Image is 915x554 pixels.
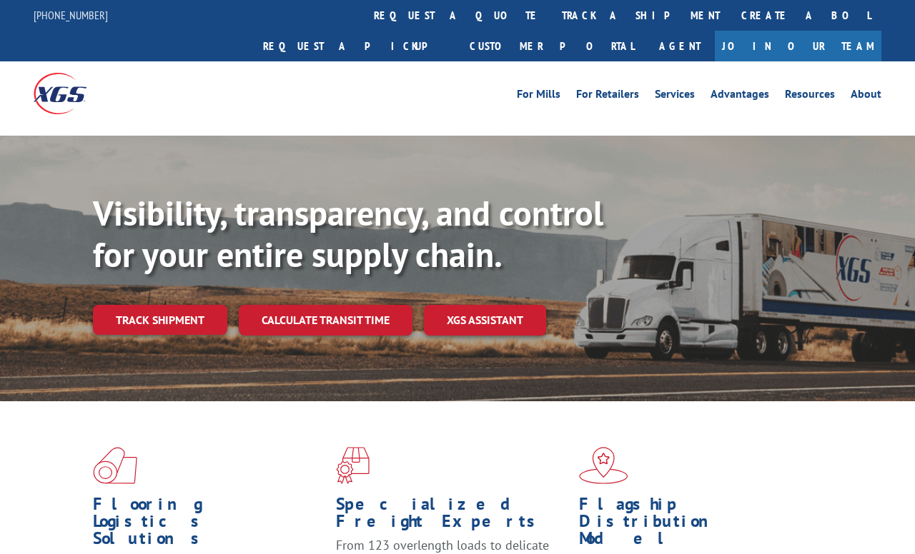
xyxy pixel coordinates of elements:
b: Visibility, transparency, and control for your entire supply chain. [93,191,603,276]
a: Customer Portal [459,31,645,61]
a: Resources [785,89,835,104]
img: xgs-icon-flagship-distribution-model-red [579,447,628,484]
a: [PHONE_NUMBER] [34,8,108,22]
a: Track shipment [93,305,227,335]
h1: Flagship Distribution Model [579,495,811,554]
a: XGS ASSISTANT [424,305,546,336]
h1: Specialized Freight Experts [336,495,568,537]
a: About [851,89,881,104]
img: xgs-icon-focused-on-flooring-red [336,447,370,484]
a: Services [655,89,695,104]
a: Request a pickup [252,31,459,61]
a: Agent [645,31,715,61]
h1: Flooring Logistics Solutions [93,495,325,554]
a: Calculate transit time [239,305,412,336]
a: Join Our Team [715,31,881,61]
img: xgs-icon-total-supply-chain-intelligence-red [93,447,137,484]
a: For Retailers [576,89,639,104]
a: For Mills [517,89,560,104]
a: Advantages [711,89,769,104]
